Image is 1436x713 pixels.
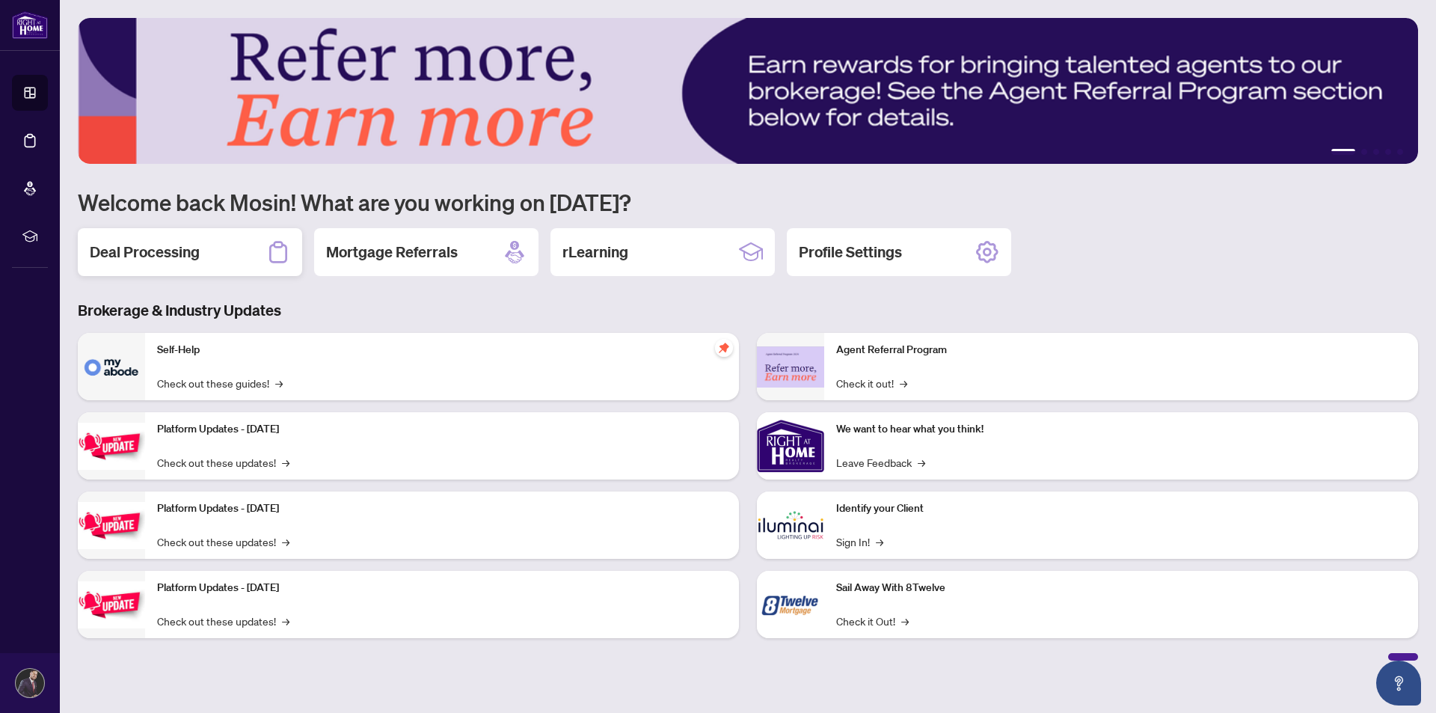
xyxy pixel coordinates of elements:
h3: Brokerage & Industry Updates [78,300,1418,321]
span: → [282,533,289,550]
h2: Profile Settings [799,242,902,263]
button: 3 [1373,149,1379,155]
a: Check it Out!→ [836,613,909,629]
img: Self-Help [78,333,145,400]
p: We want to hear what you think! [836,421,1406,438]
img: Identify your Client [757,492,824,559]
h2: rLearning [562,242,628,263]
img: We want to hear what you think! [757,412,824,480]
span: → [901,613,909,629]
span: → [282,454,289,471]
span: → [918,454,925,471]
a: Check out these updates!→ [157,613,289,629]
button: 2 [1361,149,1367,155]
p: Self-Help [157,342,727,358]
p: Identify your Client [836,501,1406,517]
h2: Mortgage Referrals [326,242,458,263]
h2: Deal Processing [90,242,200,263]
span: → [876,533,883,550]
img: Platform Updates - July 21, 2025 [78,423,145,470]
img: Platform Updates - July 8, 2025 [78,502,145,549]
img: Profile Icon [16,669,44,697]
button: 1 [1331,149,1355,155]
span: → [282,613,289,629]
p: Platform Updates - [DATE] [157,421,727,438]
a: Check out these updates!→ [157,454,289,471]
span: pushpin [715,339,733,357]
a: Sign In!→ [836,533,883,550]
img: Sail Away With 8Twelve [757,571,824,638]
span: → [275,375,283,391]
img: logo [12,11,48,39]
img: Platform Updates - June 23, 2025 [78,581,145,628]
a: Check out these updates!→ [157,533,289,550]
img: Agent Referral Program [757,346,824,388]
a: Leave Feedback→ [836,454,925,471]
p: Platform Updates - [DATE] [157,501,727,517]
a: Check it out!→ [836,375,907,391]
button: 5 [1397,149,1403,155]
p: Sail Away With 8Twelve [836,580,1406,596]
span: → [900,375,907,391]
button: Open asap [1376,661,1421,706]
a: Check out these guides!→ [157,375,283,391]
button: 4 [1385,149,1391,155]
p: Agent Referral Program [836,342,1406,358]
img: Slide 0 [78,18,1418,164]
p: Platform Updates - [DATE] [157,580,727,596]
h1: Welcome back Mosin! What are you working on [DATE]? [78,188,1418,216]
